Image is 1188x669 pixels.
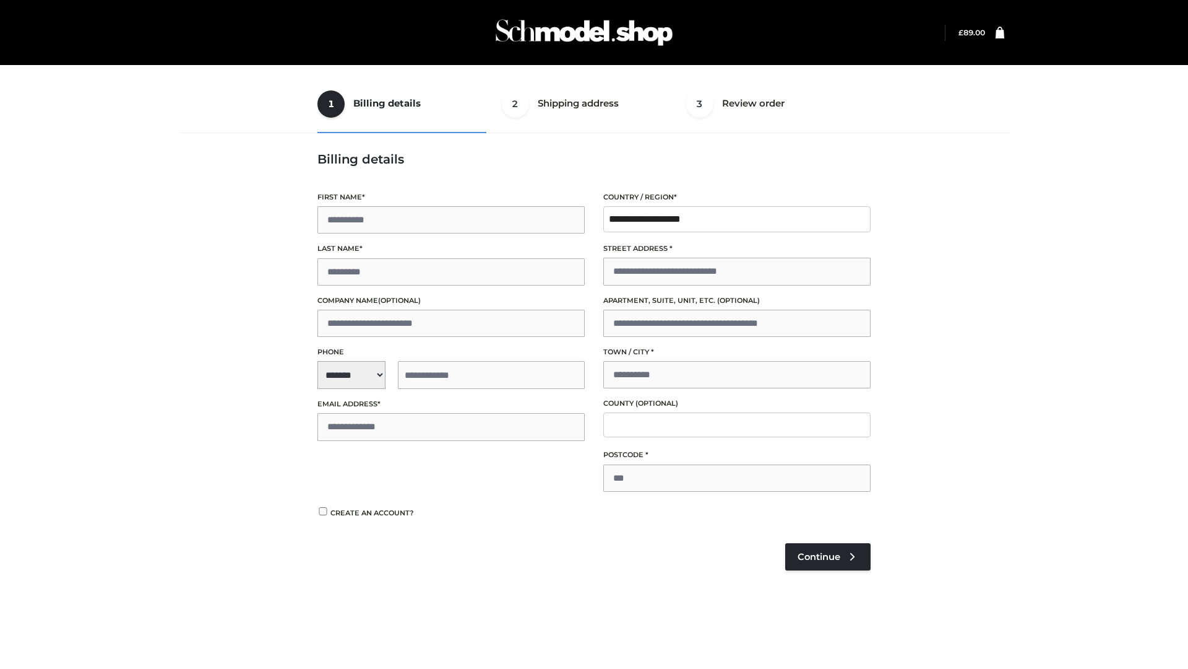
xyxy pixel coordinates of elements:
[330,509,414,517] span: Create an account?
[317,243,585,255] label: Last name
[317,507,329,515] input: Create an account?
[798,551,840,562] span: Continue
[603,191,871,203] label: Country / Region
[958,28,963,37] span: £
[317,152,871,167] h3: Billing details
[958,28,985,37] bdi: 89.00
[603,449,871,461] label: Postcode
[317,191,585,203] label: First name
[603,243,871,255] label: Street address
[603,346,871,358] label: Town / City
[317,346,585,358] label: Phone
[717,296,760,305] span: (optional)
[603,295,871,307] label: Apartment, suite, unit, etc.
[317,295,585,307] label: Company name
[785,543,871,571] a: Continue
[491,8,677,57] img: Schmodel Admin 964
[958,28,985,37] a: £89.00
[378,296,421,305] span: (optional)
[603,398,871,409] label: County
[317,398,585,410] label: Email address
[635,399,678,408] span: (optional)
